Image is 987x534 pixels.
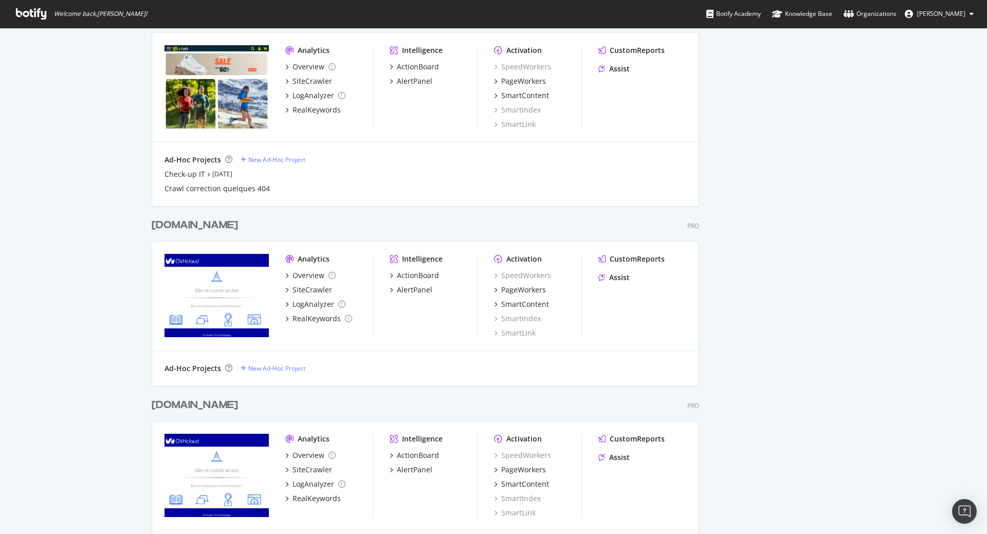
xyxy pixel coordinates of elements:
[293,105,341,115] div: RealKeywords
[285,105,341,115] a: RealKeywords
[285,314,352,324] a: RealKeywords
[390,76,432,86] a: AlertPanel
[390,450,439,461] a: ActionBoard
[293,465,332,475] div: SiteCrawler
[494,90,549,101] a: SmartContent
[152,218,242,233] a: [DOMAIN_NAME]
[285,479,345,489] a: LogAnalyzer
[164,254,269,337] img: i-run.pt
[390,285,432,295] a: AlertPanel
[285,299,345,309] a: LogAnalyzer
[609,452,630,463] div: Assist
[164,45,269,128] img: i-run.com
[164,183,270,194] a: Crawl correction quelques 404
[610,254,665,264] div: CustomReports
[298,45,330,56] div: Analytics
[917,9,965,18] span: joanna duchesne
[772,9,832,19] div: Knowledge Base
[501,465,546,475] div: PageWorkers
[285,90,345,101] a: LogAnalyzer
[285,285,332,295] a: SiteCrawler
[152,398,242,413] a: [DOMAIN_NAME]
[506,254,542,264] div: Activation
[609,272,630,283] div: Assist
[164,155,221,165] div: Ad-Hoc Projects
[598,45,665,56] a: CustomReports
[241,364,305,373] a: New Ad-Hoc Project
[501,90,549,101] div: SmartContent
[397,270,439,281] div: ActionBoard
[285,62,336,72] a: Overview
[598,452,630,463] a: Assist
[844,9,897,19] div: Organizations
[298,434,330,444] div: Analytics
[293,299,334,309] div: LogAnalyzer
[494,314,541,324] div: SmartIndex
[390,465,432,475] a: AlertPanel
[598,434,665,444] a: CustomReports
[285,76,332,86] a: SiteCrawler
[285,270,336,281] a: Overview
[494,328,536,338] a: SmartLink
[390,270,439,281] a: ActionBoard
[610,434,665,444] div: CustomReports
[402,45,443,56] div: Intelligence
[501,479,549,489] div: SmartContent
[293,285,332,295] div: SiteCrawler
[164,169,205,179] div: Check-up IT
[241,155,305,164] a: New Ad-Hoc Project
[494,270,551,281] div: SpeedWorkers
[598,64,630,74] a: Assist
[285,465,332,475] a: SiteCrawler
[598,272,630,283] a: Assist
[494,479,549,489] a: SmartContent
[285,450,336,461] a: Overview
[248,364,305,373] div: New Ad-Hoc Project
[390,62,439,72] a: ActionBoard
[212,170,232,178] a: [DATE]
[397,285,432,295] div: AlertPanel
[164,434,269,517] img: i-run.at
[609,64,630,74] div: Assist
[54,10,147,18] span: Welcome back, [PERSON_NAME] !
[687,401,699,410] div: Pro
[897,6,982,22] button: [PERSON_NAME]
[397,465,432,475] div: AlertPanel
[402,254,443,264] div: Intelligence
[293,493,341,504] div: RealKeywords
[610,45,665,56] div: CustomReports
[293,76,332,86] div: SiteCrawler
[293,450,324,461] div: Overview
[293,270,324,281] div: Overview
[494,493,541,504] a: SmartIndex
[152,218,238,233] div: [DOMAIN_NAME]
[494,299,549,309] a: SmartContent
[494,285,546,295] a: PageWorkers
[293,90,334,101] div: LogAnalyzer
[293,314,341,324] div: RealKeywords
[494,465,546,475] a: PageWorkers
[164,363,221,374] div: Ad-Hoc Projects
[501,299,549,309] div: SmartContent
[494,119,536,130] a: SmartLink
[494,76,546,86] a: PageWorkers
[248,155,305,164] div: New Ad-Hoc Project
[501,76,546,86] div: PageWorkers
[494,508,536,518] a: SmartLink
[494,62,551,72] a: SpeedWorkers
[494,450,551,461] div: SpeedWorkers
[494,105,541,115] a: SmartIndex
[501,285,546,295] div: PageWorkers
[952,499,977,524] div: Open Intercom Messenger
[706,9,761,19] div: Botify Academy
[397,450,439,461] div: ActionBoard
[293,479,334,489] div: LogAnalyzer
[293,62,324,72] div: Overview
